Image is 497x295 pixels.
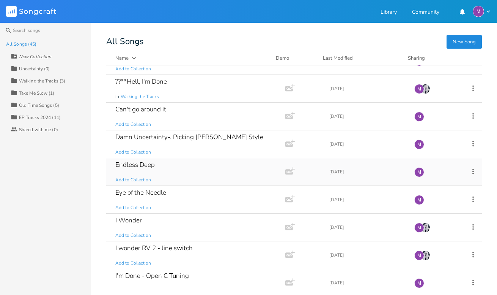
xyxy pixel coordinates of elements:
div: Sharing [408,54,453,62]
div: Take Me Slow (1) [19,91,55,95]
div: I Wonder [115,217,142,224]
span: Add to Collection [115,121,151,128]
div: melindameshad [414,223,424,233]
div: melindameshad [414,167,424,177]
div: [DATE] [329,114,405,119]
div: Walking the Tracks (3) [19,79,65,83]
div: Last Modified [323,55,353,62]
span: Add to Collection [115,288,151,294]
span: Add to Collection [115,66,151,72]
div: [DATE] [329,281,405,285]
a: Community [412,10,439,16]
div: melindameshad [414,195,424,205]
div: Uncertainty (0) [19,67,50,71]
div: ??**Hell, I'm Done [115,78,167,85]
div: New Collection [19,54,51,59]
div: melindameshad [414,140,424,149]
img: Anya [420,223,430,233]
a: Library [381,10,397,16]
div: [DATE] [329,142,405,146]
div: EP Tracks 2024 (11) [19,115,61,120]
div: melindameshad [414,112,424,122]
div: Damn Uncertainty-. Picking [PERSON_NAME] Style [115,134,263,140]
button: Last Modified [323,54,399,62]
span: Add to Collection [115,205,151,211]
span: Add to Collection [115,149,151,155]
div: [DATE] [329,225,405,230]
div: Demo [276,54,314,62]
div: [DATE] [329,86,405,91]
span: Add to Collection [115,232,151,239]
img: Anya [420,84,430,94]
div: [DATE] [329,170,405,174]
span: Add to Collection [115,260,151,266]
span: Walking the Tracks [121,94,159,100]
div: melindameshad [414,84,424,94]
div: I'm Done - Open C Tuning [115,273,189,279]
span: Add to Collection [115,177,151,183]
div: [DATE] [329,253,405,257]
div: All Songs [106,38,482,45]
div: Old Time Songs (5) [19,103,59,108]
div: I wonder RV 2 - line switch [115,245,193,251]
div: Eye of the Needle [115,189,166,196]
div: melindameshad [414,278,424,288]
div: Shared with me (0) [19,127,58,132]
div: melindameshad [414,251,424,260]
div: All Songs (45) [6,42,36,46]
button: Name [115,54,267,62]
img: Anya [420,251,430,260]
button: M [473,6,491,17]
span: in [115,94,119,100]
div: [DATE] [329,197,405,202]
div: Endless Deep [115,162,155,168]
button: New Song [447,35,482,49]
div: melindameshad [473,6,484,17]
div: Name [115,55,129,62]
div: Can't go around it [115,106,166,113]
